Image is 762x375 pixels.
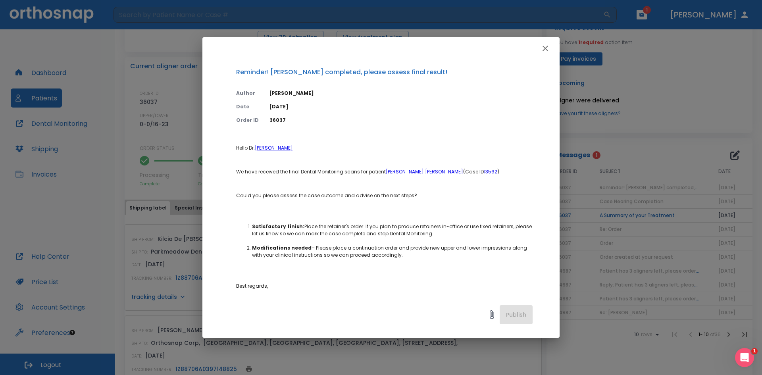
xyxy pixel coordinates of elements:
strong: Modifications needed [252,244,312,251]
p: Reminder! [PERSON_NAME] completed, please assess final result! [236,67,533,77]
p: Order ID [236,117,260,124]
p: Hello Dr. [236,144,533,152]
p: Could you please assess the case outcome and advise on the next steps? [236,192,533,199]
p: 36037 [269,117,533,124]
a: [PERSON_NAME] [425,168,463,175]
a: [PERSON_NAME] [386,168,424,175]
span: 1 [751,348,758,354]
p: Best regards, [236,283,533,290]
strong: Satisfactory finish: [252,223,304,230]
iframe: Intercom live chat [735,348,754,367]
li: – Please place a continuation order and provide new upper and lower impressions along with your c... [252,244,533,259]
a: 13562 [484,168,497,175]
li: Place the retainer's order. If you plan to produce retainers in-office or use fixed retainers, pl... [252,223,533,237]
p: Date [236,103,260,110]
p: [DATE] [269,103,533,110]
p: Author [236,90,260,97]
a: [PERSON_NAME] [255,144,293,151]
p: We have received the final Dental Monitoring scans for patient (Case ID ) [236,168,533,175]
p: [PERSON_NAME] [269,90,533,97]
